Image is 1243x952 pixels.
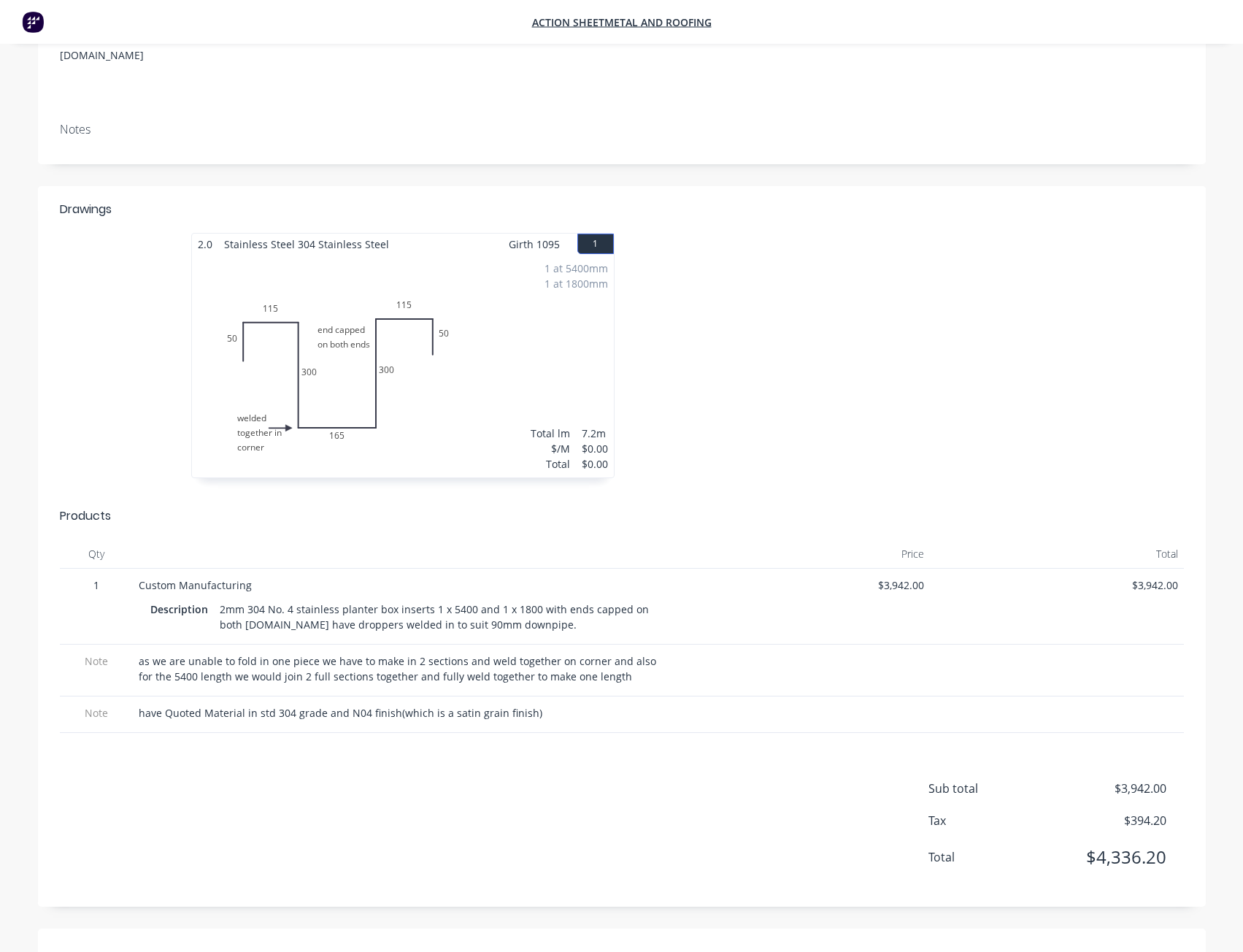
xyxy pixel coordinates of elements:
div: 1 at 1800mm [544,276,608,291]
span: 2.0 [192,234,218,255]
div: Products [60,507,111,525]
span: Note [66,653,127,669]
span: $3,942.00 [1058,780,1166,797]
div: $/M [531,441,570,456]
span: $4,336.20 [1058,844,1166,870]
span: $394.20 [1058,812,1166,829]
div: weldedtogether incornerend cappedon both ends50115300165300115501 at 5400mm1 at 1800mmTotal lm$/M... [192,255,614,477]
div: Description [150,599,214,620]
span: Girth 1095 [509,234,560,255]
div: Drawings [60,201,112,218]
span: $3,942.00 [682,577,925,593]
span: Sub total [928,780,1058,797]
span: have Quoted Material in std 304 grade and N04 finish(which is a satin grain finish) [139,706,542,720]
span: $3,942.00 [936,577,1178,593]
div: Total [930,540,1184,569]
div: 1 at 5400mm [544,261,608,276]
div: Total [531,456,570,472]
div: $0.00 [582,441,608,456]
div: $0.00 [582,456,608,472]
span: Total [928,848,1058,866]
div: Notes [60,123,1184,137]
span: 1 [66,577,127,593]
span: as we are unable to fold in one piece we have to make in 2 sections and weld together on corner a... [139,654,659,683]
button: 1 [577,234,614,254]
span: Note [66,705,127,721]
a: Action Sheetmetal and Roofing [532,15,712,29]
span: Custom Manufacturing [139,578,252,592]
div: Price [677,540,931,569]
div: Qty [60,540,133,569]
div: 2mm 304 No. 4 stainless planter box inserts 1 x 5400 and 1 x 1800 with ends capped on both [DOMAI... [214,599,659,635]
img: Factory [22,11,44,33]
span: Stainless Steel 304 Stainless Steel [218,234,395,255]
div: [PERSON_NAME][EMAIL_ADDRESS][DOMAIN_NAME] [60,25,266,66]
span: Tax [928,812,1058,829]
div: 7.2m [582,426,608,441]
div: Total lm [531,426,570,441]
